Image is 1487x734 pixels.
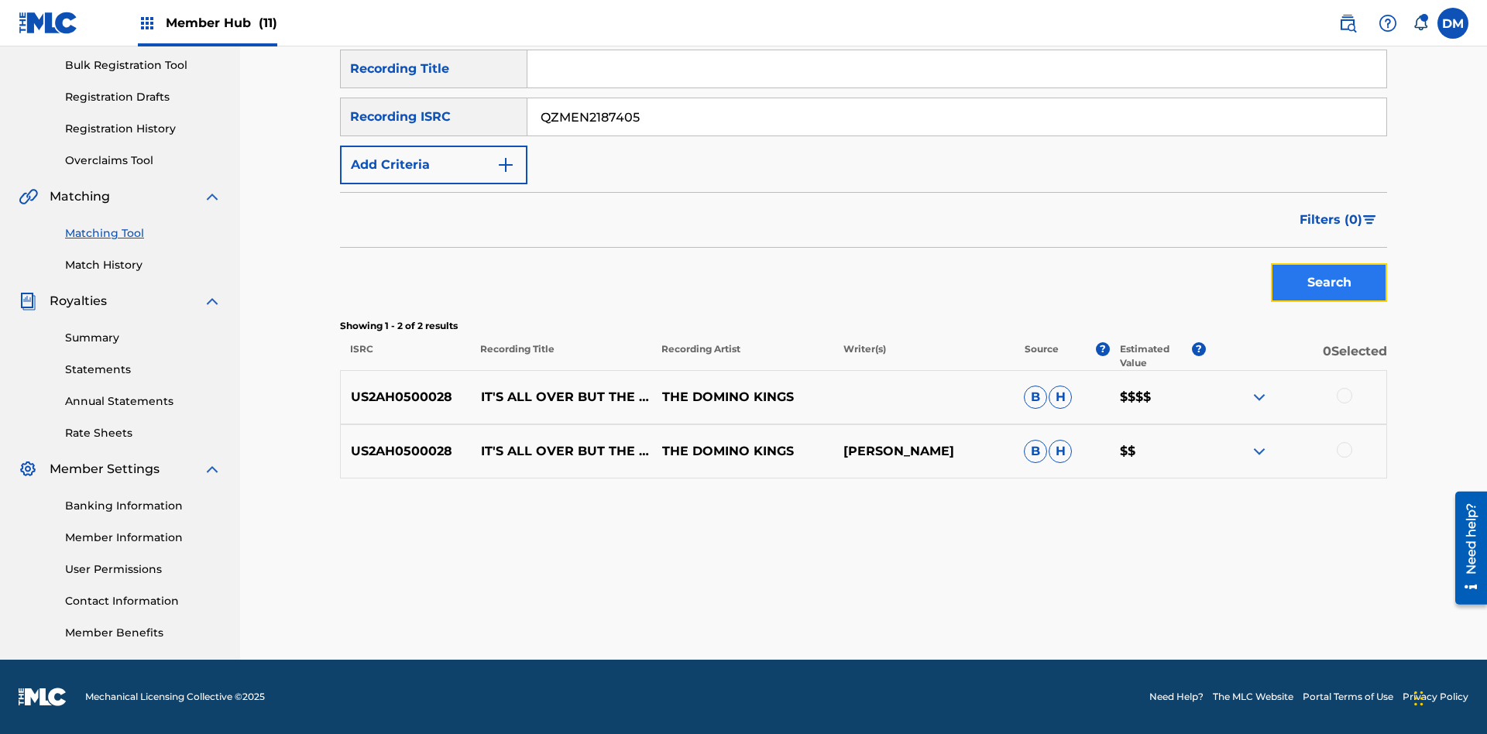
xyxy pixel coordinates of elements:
[1332,8,1363,39] a: Public Search
[19,292,37,310] img: Royalties
[1024,386,1047,409] span: B
[65,593,222,609] a: Contact Information
[1024,440,1047,463] span: B
[259,15,277,30] span: (11)
[1379,14,1397,33] img: help
[470,342,651,370] p: Recording Title
[340,319,1387,333] p: Showing 1 - 2 of 2 results
[65,89,222,105] a: Registration Drafts
[1338,14,1357,33] img: search
[1213,690,1293,704] a: The MLC Website
[65,362,222,378] a: Statements
[1250,442,1269,461] img: expand
[203,187,222,206] img: expand
[1250,388,1269,406] img: expand
[50,187,110,206] span: Matching
[471,442,652,461] p: IT'S ALL OVER BUT THE CRYING
[65,257,222,273] a: Match History
[65,57,222,74] a: Bulk Registration Tool
[341,388,471,406] p: US2AH0500028
[340,146,527,184] button: Add Criteria
[65,498,222,514] a: Banking Information
[65,225,222,242] a: Matching Tool
[1414,675,1423,722] div: Drag
[1149,690,1204,704] a: Need Help?
[1413,15,1428,31] div: Notifications
[1363,215,1376,225] img: filter
[85,690,265,704] span: Mechanical Licensing Collective © 2025
[1372,8,1403,39] div: Help
[1049,440,1072,463] span: H
[65,153,222,169] a: Overclaims Tool
[166,14,277,32] span: Member Hub
[1303,690,1393,704] a: Portal Terms of Use
[65,121,222,137] a: Registration History
[19,187,38,206] img: Matching
[19,460,37,478] img: Member Settings
[50,460,160,478] span: Member Settings
[50,292,107,310] span: Royalties
[833,342,1014,370] p: Writer(s)
[1271,263,1387,302] button: Search
[341,442,471,461] p: US2AH0500028
[651,342,833,370] p: Recording Artist
[19,12,78,34] img: MLC Logo
[496,156,515,174] img: 9d2ae6d4665cec9f34b9.svg
[471,388,652,406] p: IT'S ALL OVER BUT THE CRYING
[65,561,222,578] a: User Permissions
[1206,342,1387,370] p: 0 Selected
[65,393,222,410] a: Annual Statements
[1120,342,1191,370] p: Estimated Value
[19,688,67,706] img: logo
[1290,201,1387,239] button: Filters (0)
[1096,342,1110,356] span: ?
[65,625,222,641] a: Member Benefits
[833,442,1014,461] p: [PERSON_NAME]
[340,50,1387,310] form: Search Form
[203,292,222,310] img: expand
[65,425,222,441] a: Rate Sheets
[340,342,470,370] p: ISRC
[1025,342,1059,370] p: Source
[1403,690,1468,704] a: Privacy Policy
[1444,485,1487,612] iframe: Resource Center
[203,460,222,478] img: expand
[1300,211,1362,229] span: Filters ( 0 )
[1110,442,1206,461] p: $$
[1192,342,1206,356] span: ?
[1410,660,1487,734] iframe: Chat Widget
[1110,388,1206,406] p: $$$$
[651,388,833,406] p: THE DOMINO KINGS
[651,442,833,461] p: THE DOMINO KINGS
[1437,8,1468,39] div: User Menu
[138,14,156,33] img: Top Rightsholders
[1049,386,1072,409] span: H
[65,530,222,546] a: Member Information
[65,330,222,346] a: Summary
